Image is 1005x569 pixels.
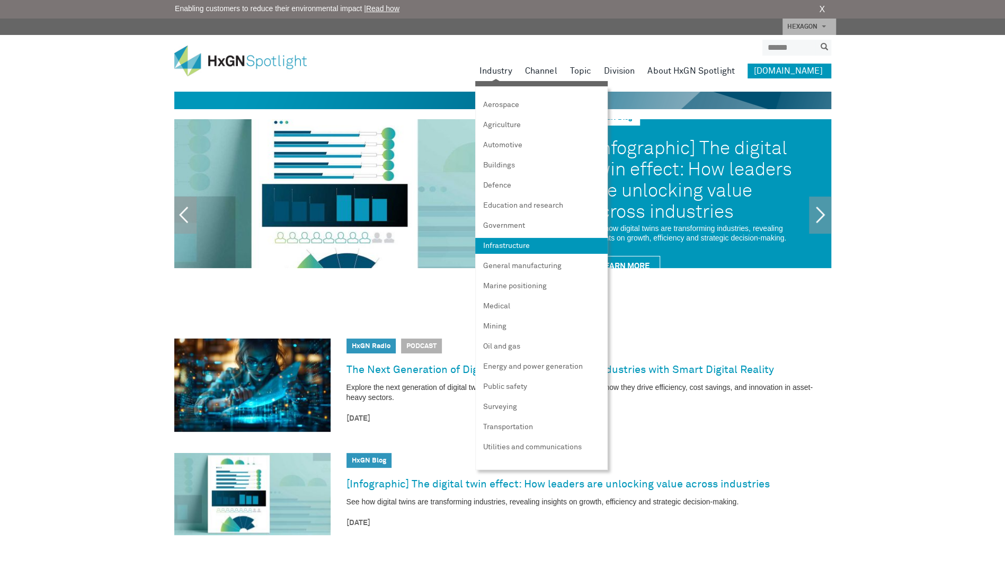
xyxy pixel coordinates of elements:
a: Read how [366,4,399,13]
a: Buildings [475,157,608,173]
a: Infrastructure [475,238,608,254]
a: Next [809,197,831,234]
a: Mining [475,318,608,334]
a: [DOMAIN_NAME] [748,64,831,78]
a: Energy and power generation [475,359,608,375]
p: See how digital twins are transforming industries, revealing insights on growth, efficiency and s... [346,497,831,507]
a: Public safety [475,379,608,395]
a: Agriculture [475,117,608,133]
a: Previous [174,197,197,234]
a: Medical [475,298,608,314]
a: Oil and gas [475,339,608,354]
a: Marine positioning [475,278,608,294]
a: HEXAGON [782,19,836,35]
img: The Next Generation of Digital Twins: Transforming industries with Smart Digital Reality [174,339,331,432]
time: [DATE] [346,413,831,424]
a: Industry [479,64,512,78]
a: Utilities and communications [475,439,608,455]
img: [Infographic] The digital twin effect: How leaders are unlocking value across industries [174,119,568,268]
time: [DATE] [346,518,831,529]
a: Channel [525,64,557,78]
a: Division [604,64,635,78]
a: Transportation [475,419,608,435]
a: Learn More [590,256,660,275]
span: Podcast [401,339,442,353]
span: Enabling customers to reduce their environmental impact | [175,3,399,14]
a: X [819,3,825,16]
p: See how digital twins are transforming industries, revealing insights on growth, efficiency and s... [590,224,810,243]
a: Defence [475,177,608,193]
a: Aerospace [475,97,608,113]
a: The Next Generation of Digital Twins: Transforming industries with Smart Digital Reality [346,361,774,378]
img: [Infographic] The digital twin effect: How leaders are unlocking value across industries [174,453,331,535]
a: Automotive [475,137,608,153]
a: Surveying [475,399,608,415]
a: Topic [570,64,591,78]
a: General manufacturing [475,258,608,274]
a: [Infographic] The digital twin effect: How leaders are unlocking value across industries [590,131,810,224]
a: HxGN Blog [352,457,386,464]
a: HxGN Radio [352,343,390,350]
a: Government [475,218,608,234]
a: About HxGN Spotlight [647,64,735,78]
p: Explore the next generation of digital twins and their transformative role. Learn how they drive ... [346,383,831,403]
a: [Infographic] The digital twin effect: How leaders are unlocking value across industries [346,476,770,493]
img: HxGN Spotlight [174,46,323,76]
a: Education and research [475,198,608,214]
